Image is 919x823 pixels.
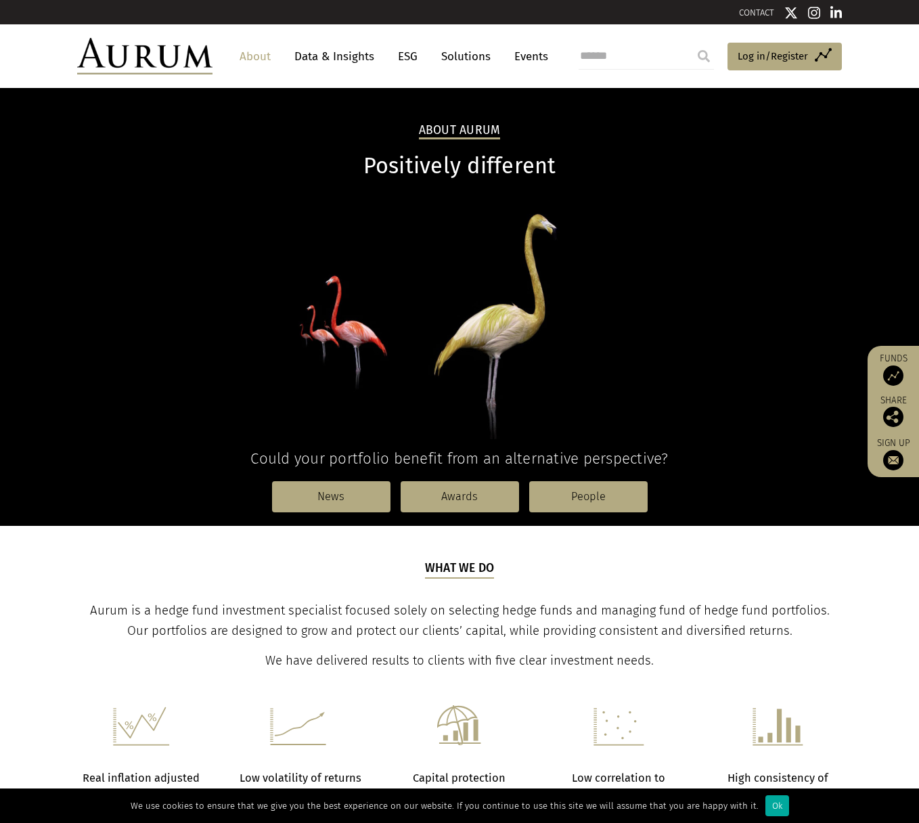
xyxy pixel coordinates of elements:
[272,481,390,512] a: News
[77,38,212,74] img: Aurum
[874,396,912,427] div: Share
[77,153,842,179] h1: Positively different
[77,449,842,468] h4: Could your portfolio benefit from an alternative perspective?
[419,123,501,139] h2: About Aurum
[233,44,277,69] a: About
[425,560,495,579] h5: What we do
[883,450,903,470] img: Sign up to our newsletter
[288,44,381,69] a: Data & Insights
[434,44,497,69] a: Solutions
[413,772,506,820] strong: Capital protection during turbulent markets
[508,44,548,69] a: Events
[90,603,830,638] span: Aurum is a hedge fund investment specialist focused solely on selecting hedge funds and managing ...
[529,481,648,512] a: People
[401,481,519,512] a: Awards
[723,772,832,802] strong: High consistency of positive performance
[265,653,654,668] span: We have delivered results to clients with five clear investment needs.
[874,353,912,386] a: Funds
[765,795,789,816] div: Ok
[727,43,842,71] a: Log in/Register
[738,48,808,64] span: Log in/Register
[569,772,669,802] strong: Low correlation to equities and bonds
[240,772,361,784] strong: Low volatility of returns
[883,407,903,427] img: Share this post
[784,6,798,20] img: Twitter icon
[739,7,774,18] a: CONTACT
[808,6,820,20] img: Instagram icon
[874,437,912,470] a: Sign up
[690,43,717,70] input: Submit
[830,6,843,20] img: Linkedin icon
[883,365,903,386] img: Access Funds
[391,44,424,69] a: ESG
[83,772,200,802] strong: Real inflation adjusted returns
